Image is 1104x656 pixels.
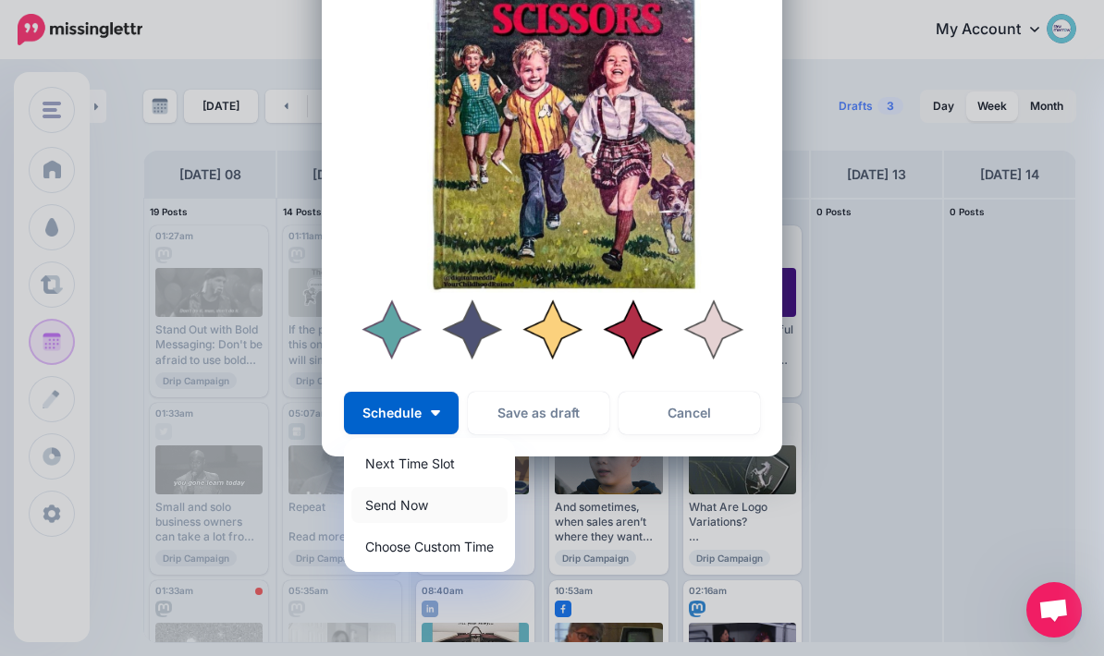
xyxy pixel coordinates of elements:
div: Schedule [344,438,515,572]
a: Next Time Slot [351,445,508,481]
button: Save as draft [468,392,609,434]
img: arrow-down-white.png [431,410,440,416]
button: Schedule [344,392,459,434]
span: Schedule [362,407,422,419]
a: Send Now [351,487,508,523]
a: Cancel [619,392,760,434]
a: Choose Custom Time [351,528,508,565]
